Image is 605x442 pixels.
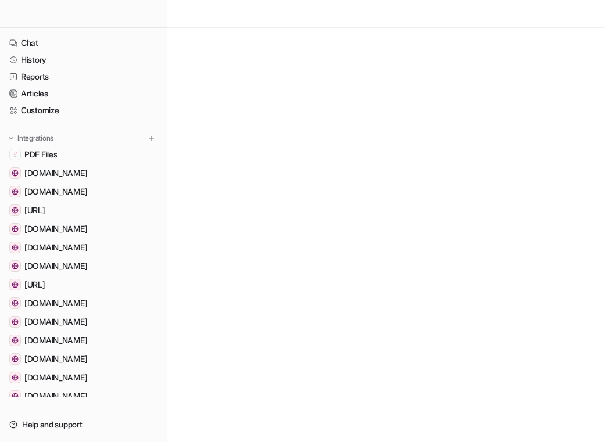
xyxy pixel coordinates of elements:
a: www.programiz.com[DOMAIN_NAME] [5,388,162,404]
span: [DOMAIN_NAME] [24,372,87,383]
span: [DOMAIN_NAME] [24,316,87,328]
img: amplitude.com [12,337,19,344]
a: www.eesel.ai[URL] [5,202,162,218]
img: dashboard.eesel.ai [12,281,19,288]
p: Integrations [17,134,53,143]
a: dashboard.eesel.ai[URL] [5,276,162,293]
a: Help and support [5,416,162,433]
a: www.example.com[DOMAIN_NAME] [5,295,162,311]
span: [DOMAIN_NAME] [24,353,87,365]
span: [DOMAIN_NAME] [24,186,87,197]
a: History [5,52,162,68]
img: meet.google.com [12,318,19,325]
img: github.com [12,225,19,232]
span: [DOMAIN_NAME] [24,297,87,309]
span: [DOMAIN_NAME] [24,223,87,235]
a: mail.google.com[DOMAIN_NAME] [5,351,162,367]
span: [DOMAIN_NAME] [24,390,87,402]
span: [DOMAIN_NAME] [24,167,87,179]
a: Customize [5,102,162,118]
a: amplitude.com[DOMAIN_NAME] [5,332,162,348]
img: PDF Files [12,151,19,158]
img: www.eesel.ai [12,207,19,214]
a: codesandbox.io[DOMAIN_NAME] [5,369,162,386]
img: gorgiasio.webflow.io [12,170,19,177]
img: mail.google.com [12,355,19,362]
a: gorgiasio.webflow.io[DOMAIN_NAME] [5,165,162,181]
span: [DOMAIN_NAME] [24,335,87,346]
a: github.com[DOMAIN_NAME] [5,221,162,237]
a: meet.google.com[DOMAIN_NAME] [5,314,162,330]
img: www.programiz.com [12,393,19,400]
img: expand menu [7,134,15,142]
span: [DOMAIN_NAME] [24,242,87,253]
img: www.example.com [12,300,19,307]
span: [URL] [24,204,45,216]
a: www.atlassian.com[DOMAIN_NAME] [5,184,162,200]
a: Chat [5,35,162,51]
img: www.atlassian.com [12,188,19,195]
span: [DOMAIN_NAME] [24,260,87,272]
a: Reports [5,69,162,85]
a: chatgpt.com[DOMAIN_NAME] [5,258,162,274]
a: PDF FilesPDF Files [5,146,162,163]
img: codesandbox.io [12,374,19,381]
span: PDF Files [24,149,57,160]
a: Articles [5,85,162,102]
span: [URL] [24,279,45,290]
button: Integrations [5,132,57,144]
a: www.figma.com[DOMAIN_NAME] [5,239,162,256]
img: menu_add.svg [148,134,156,142]
img: chatgpt.com [12,263,19,269]
img: www.figma.com [12,244,19,251]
